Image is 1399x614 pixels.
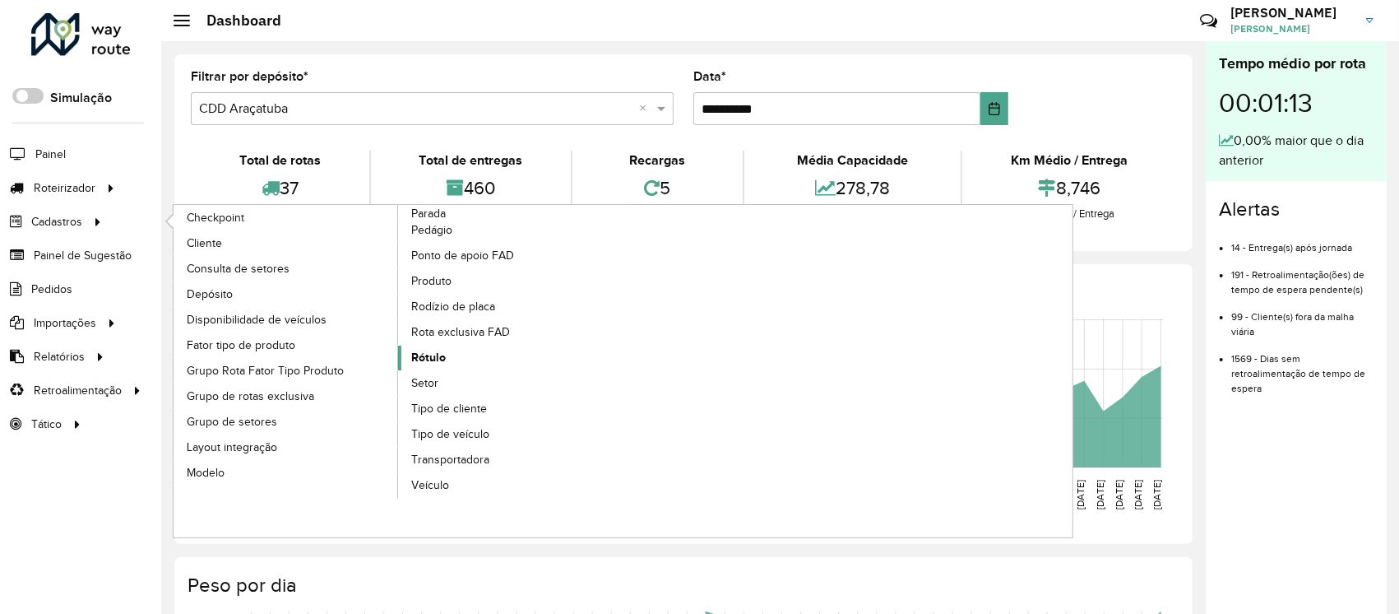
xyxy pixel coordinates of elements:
[34,348,85,365] span: Relatórios
[966,151,1172,170] div: Km Médio / Entrega
[174,205,623,499] a: Parada
[639,99,653,119] span: Clear all
[190,12,281,30] h2: Dashboard
[34,382,122,399] span: Retroalimentação
[411,221,452,239] span: Pedágio
[34,247,132,264] span: Painel de Sugestão
[1231,297,1374,339] li: 99 - Cliente(s) fora da malha viária
[1076,480,1086,509] text: [DATE]
[187,464,225,481] span: Modelo
[1231,228,1374,255] li: 14 - Entrega(s) após jornada
[34,314,96,332] span: Importações
[188,574,1176,598] h4: Peso por dia
[1231,339,1374,396] li: 1569 - Dias sem retroalimentação de tempo de espera
[411,323,510,341] span: Rota exclusiva FAD
[1219,198,1374,221] h4: Alertas
[398,473,623,498] a: Veículo
[980,92,1008,125] button: Choose Date
[411,400,487,417] span: Tipo de cliente
[34,179,95,197] span: Roteirizador
[31,416,62,433] span: Tático
[966,170,1172,206] div: 8,746
[748,151,957,170] div: Média Capacidade
[187,286,233,303] span: Depósito
[411,298,495,315] span: Rodízio de placa
[398,448,623,472] a: Transportadora
[174,435,399,459] a: Layout integração
[187,311,327,328] span: Disponibilidade de veículos
[398,320,623,345] a: Rota exclusiva FAD
[398,269,623,294] a: Produto
[1095,480,1105,509] text: [DATE]
[577,170,739,206] div: 5
[174,205,399,230] a: Checkpoint
[398,422,623,447] a: Tipo de veículo
[50,88,112,108] label: Simulação
[398,218,623,243] a: Pedágio
[187,388,314,405] span: Grupo de rotas exclusiva
[398,244,623,268] a: Ponto de apoio FAD
[195,170,365,206] div: 37
[1230,5,1354,21] h3: [PERSON_NAME]
[174,307,399,332] a: Disponibilidade de veículos
[1219,53,1374,75] div: Tempo médio por rota
[187,439,277,456] span: Layout integração
[1152,480,1163,509] text: [DATE]
[693,67,726,86] label: Data
[411,426,489,443] span: Tipo de veículo
[748,170,957,206] div: 278,78
[1219,131,1374,170] div: 0,00% maior que o dia anterior
[174,281,399,306] a: Depósito
[174,333,399,357] a: Fator tipo de produto
[31,213,82,230] span: Cadastros
[35,146,66,163] span: Painel
[174,256,399,281] a: Consulta de setores
[1230,21,1354,36] span: [PERSON_NAME]
[411,349,446,366] span: Rótulo
[187,235,222,252] span: Cliente
[174,384,399,408] a: Grupo de rotas exclusiva
[174,460,399,485] a: Modelo
[187,337,295,354] span: Fator tipo de produto
[398,397,623,421] a: Tipo de cliente
[1114,480,1124,509] text: [DATE]
[195,151,365,170] div: Total de rotas
[191,67,308,86] label: Filtrar por depósito
[187,362,344,379] span: Grupo Rota Fator Tipo Produto
[187,260,290,277] span: Consulta de setores
[411,247,514,264] span: Ponto de apoio FAD
[411,477,449,494] span: Veículo
[411,374,438,392] span: Setor
[1219,75,1374,131] div: 00:01:13
[398,346,623,370] a: Rótulo
[1231,255,1374,297] li: 191 - Retroalimentação(ões) de tempo de espera pendente(s)
[174,409,399,434] a: Grupo de setores
[1191,3,1226,39] a: Contato Rápido
[411,205,446,222] span: Parada
[187,209,244,226] span: Checkpoint
[411,272,452,290] span: Produto
[31,281,72,298] span: Pedidos
[375,170,567,206] div: 460
[174,230,399,255] a: Cliente
[577,151,739,170] div: Recargas
[398,295,623,319] a: Rodízio de placa
[411,451,489,468] span: Transportadora
[375,151,567,170] div: Total de entregas
[1133,480,1143,509] text: [DATE]
[187,413,277,430] span: Grupo de setores
[398,371,623,396] a: Setor
[174,358,399,383] a: Grupo Rota Fator Tipo Produto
